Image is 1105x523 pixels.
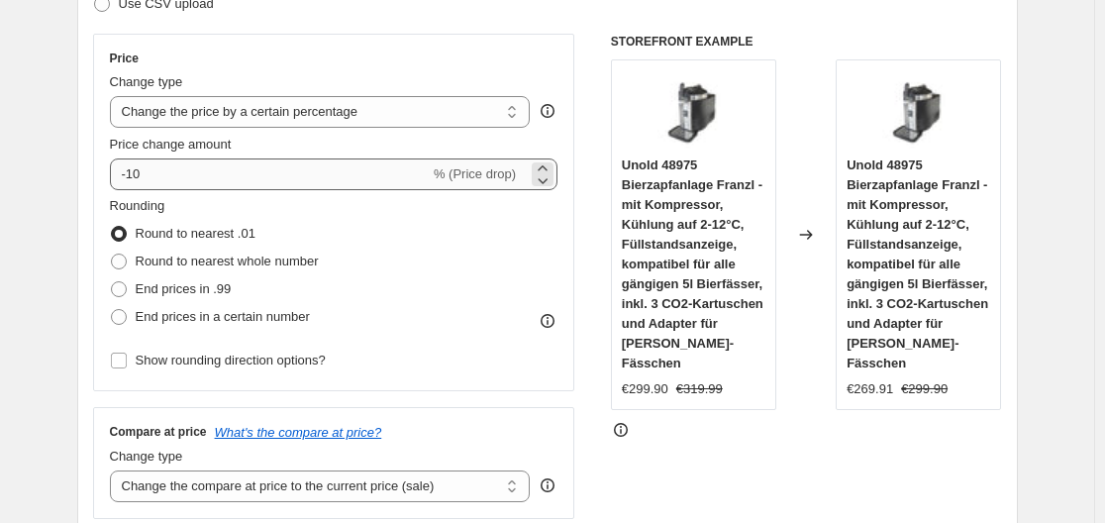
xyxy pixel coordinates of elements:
[136,254,319,268] span: Round to nearest whole number
[611,34,1002,50] h6: STOREFRONT EXAMPLE
[653,70,733,150] img: 6179Qr7e0iL_80x.jpg
[879,70,958,150] img: 6179Qr7e0iL_80x.jpg
[215,425,382,440] button: What's the compare at price?
[538,475,557,495] div: help
[622,379,668,399] div: €299.90
[110,198,165,213] span: Rounding
[110,74,183,89] span: Change type
[538,101,557,121] div: help
[136,281,232,296] span: End prices in .99
[110,51,139,66] h3: Price
[136,353,326,367] span: Show rounding direction options?
[110,449,183,464] span: Change type
[110,424,207,440] h3: Compare at price
[110,158,430,190] input: -15
[434,166,516,181] span: % (Price drop)
[847,379,893,399] div: €269.91
[622,157,763,370] span: Unold 48975 Bierzapfanlage Franzl - mit Kompressor, Kühlung auf 2-12°C, Füllstandsanzeige, kompat...
[847,157,988,370] span: Unold 48975 Bierzapfanlage Franzl - mit Kompressor, Kühlung auf 2-12°C, Füllstandsanzeige, kompat...
[136,309,310,324] span: End prices in a certain number
[136,226,255,241] span: Round to nearest .01
[676,379,723,399] strike: €319.99
[110,137,232,152] span: Price change amount
[901,379,948,399] strike: €299.90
